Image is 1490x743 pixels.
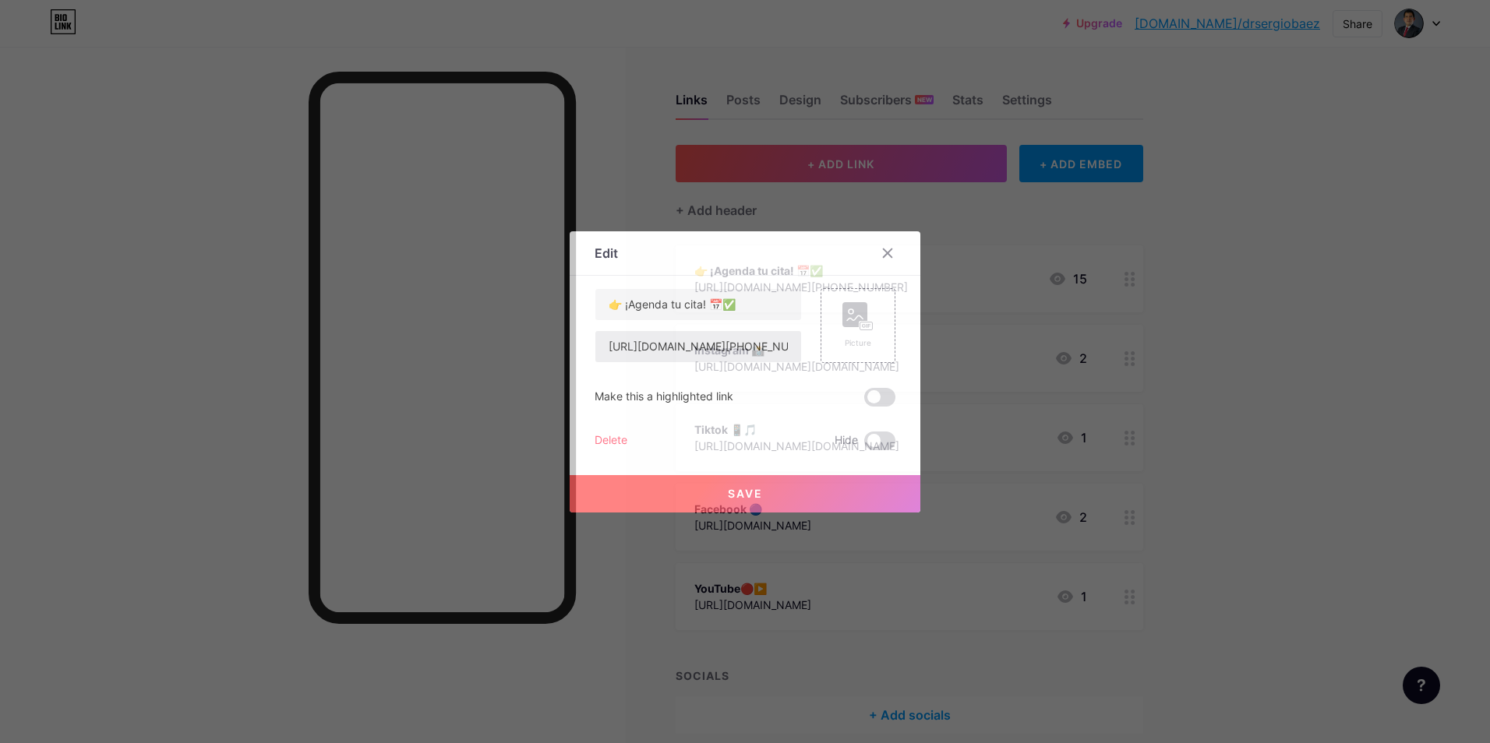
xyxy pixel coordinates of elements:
[835,431,858,450] span: Hide
[595,431,627,450] div: Delete
[595,289,801,320] input: Title
[728,487,763,500] span: Save
[842,337,874,349] div: Picture
[570,475,920,512] button: Save
[595,388,733,407] div: Make this a highlighted link
[595,331,801,362] input: URL
[595,244,618,262] div: Edit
